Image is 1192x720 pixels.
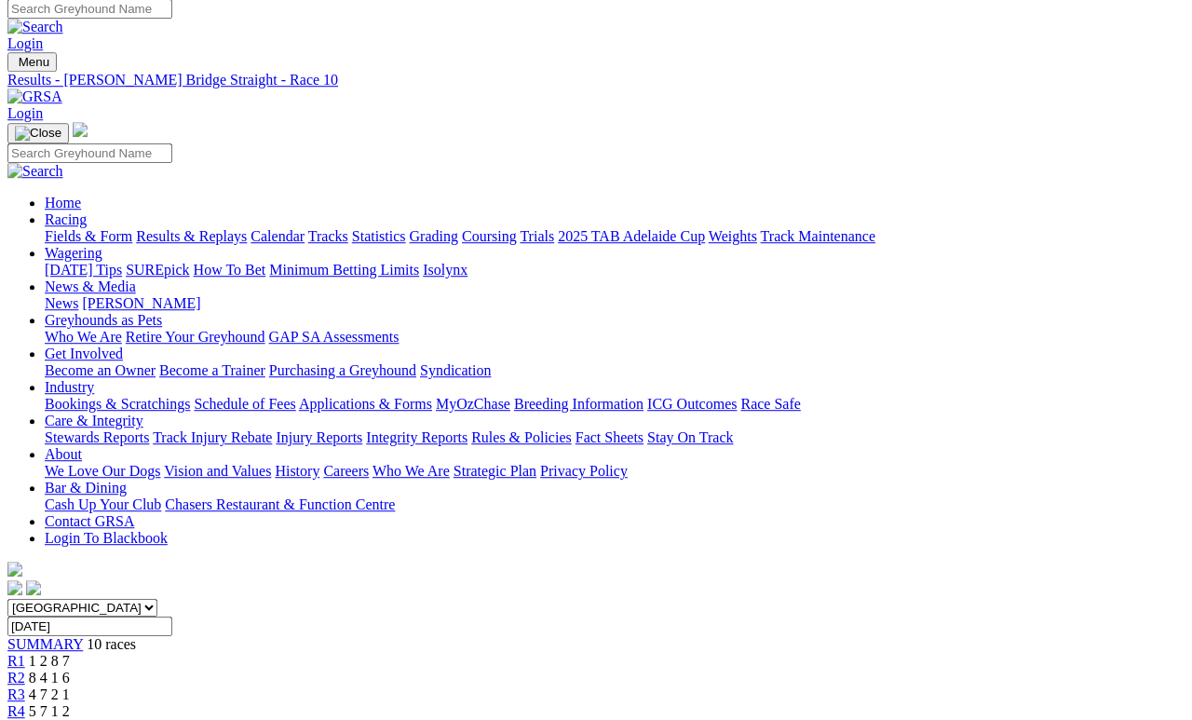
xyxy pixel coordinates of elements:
a: News [45,295,78,311]
div: Wagering [45,262,1185,278]
a: About [45,446,82,462]
a: Racing [45,211,87,227]
span: 10 races [87,636,136,652]
span: Menu [19,55,49,69]
a: Rules & Policies [471,429,572,445]
a: GAP SA Assessments [269,329,400,345]
a: Contact GRSA [45,513,134,529]
a: Grading [410,228,458,244]
img: Search [7,163,63,180]
div: Care & Integrity [45,429,1185,446]
a: R3 [7,686,25,702]
a: Get Involved [45,346,123,361]
a: We Love Our Dogs [45,463,160,479]
a: Login [7,35,43,51]
a: Calendar [251,228,305,244]
a: Careers [323,463,369,479]
div: Industry [45,396,1185,413]
a: ICG Outcomes [647,396,737,412]
a: Track Maintenance [761,228,875,244]
a: Cash Up Your Club [45,496,161,512]
a: Bar & Dining [45,480,127,496]
a: Results & Replays [136,228,247,244]
a: Schedule of Fees [194,396,295,412]
a: Track Injury Rebate [153,429,272,445]
a: Purchasing a Greyhound [269,362,416,378]
input: Select date [7,617,172,636]
span: 4 7 2 1 [29,686,70,702]
img: logo-grsa-white.png [73,122,88,137]
a: 2025 TAB Adelaide Cup [558,228,705,244]
a: Chasers Restaurant & Function Centre [165,496,395,512]
a: Syndication [420,362,491,378]
a: Bookings & Scratchings [45,396,190,412]
a: Greyhounds as Pets [45,312,162,328]
a: Who We Are [372,463,450,479]
a: SUMMARY [7,636,83,652]
img: Search [7,19,63,35]
a: Tracks [308,228,348,244]
a: Become a Trainer [159,362,265,378]
div: News & Media [45,295,1185,312]
a: Retire Your Greyhound [126,329,265,345]
a: Trials [520,228,554,244]
a: Race Safe [740,396,800,412]
a: How To Bet [194,262,266,278]
a: Who We Are [45,329,122,345]
a: [DATE] Tips [45,262,122,278]
a: R1 [7,653,25,669]
a: Minimum Betting Limits [269,262,419,278]
a: Home [45,195,81,211]
input: Search [7,143,172,163]
div: About [45,463,1185,480]
a: Coursing [462,228,517,244]
a: R2 [7,670,25,686]
a: News & Media [45,278,136,294]
a: Privacy Policy [540,463,628,479]
a: Fields & Form [45,228,132,244]
a: [PERSON_NAME] [82,295,200,311]
a: Breeding Information [514,396,643,412]
img: GRSA [7,88,62,105]
a: Stay On Track [647,429,733,445]
a: Injury Reports [276,429,362,445]
span: 1 2 8 7 [29,653,70,669]
a: SUREpick [126,262,189,278]
img: logo-grsa-white.png [7,562,22,577]
a: R4 [7,703,25,719]
button: Toggle navigation [7,123,69,143]
a: Integrity Reports [366,429,467,445]
a: Statistics [352,228,406,244]
a: Stewards Reports [45,429,149,445]
div: Bar & Dining [45,496,1185,513]
a: Become an Owner [45,362,156,378]
a: Vision and Values [164,463,271,479]
span: 5 7 1 2 [29,703,70,719]
span: 8 4 1 6 [29,670,70,686]
a: Isolynx [423,262,467,278]
a: Login [7,105,43,121]
div: Greyhounds as Pets [45,329,1185,346]
img: twitter.svg [26,580,41,595]
div: Racing [45,228,1185,245]
a: Fact Sheets [576,429,643,445]
a: Care & Integrity [45,413,143,428]
a: Results - [PERSON_NAME] Bridge Straight - Race 10 [7,72,1185,88]
a: Applications & Forms [299,396,432,412]
img: Close [15,126,61,141]
button: Toggle navigation [7,52,57,72]
a: History [275,463,319,479]
div: Get Involved [45,362,1185,379]
a: Weights [709,228,757,244]
img: facebook.svg [7,580,22,595]
a: Wagering [45,245,102,261]
a: Strategic Plan [454,463,536,479]
a: Login To Blackbook [45,530,168,546]
a: Industry [45,379,94,395]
